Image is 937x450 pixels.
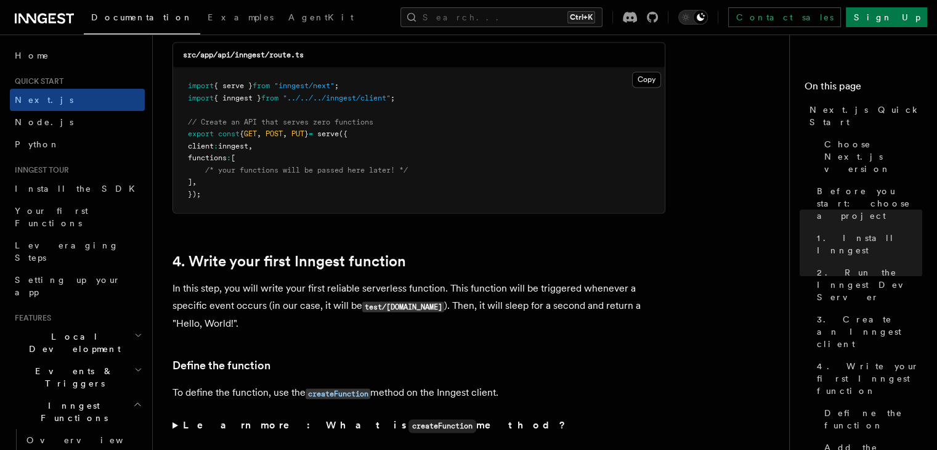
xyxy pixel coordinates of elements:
[391,94,395,102] span: ;
[205,166,408,174] span: /* your functions will be passed here later! */
[172,384,665,402] p: To define the function, use the method on the Inngest client.
[188,153,227,162] span: functions
[15,95,73,105] span: Next.js
[218,142,248,150] span: inngest
[227,153,231,162] span: :
[812,180,922,227] a: Before you start: choose a project
[362,301,444,312] code: test/[DOMAIN_NAME]
[728,7,841,27] a: Contact sales
[824,138,922,175] span: Choose Next.js version
[812,227,922,261] a: 1. Install Inngest
[208,12,274,22] span: Examples
[817,185,922,222] span: Before you start: choose a project
[817,266,922,303] span: 2. Run the Inngest Dev Server
[172,357,270,374] a: Define the function
[192,178,197,186] span: ,
[10,365,134,390] span: Events & Triggers
[291,129,304,138] span: PUT
[10,89,145,111] a: Next.js
[10,200,145,234] a: Your first Functions
[188,129,214,138] span: export
[240,129,244,138] span: {
[317,129,339,138] span: serve
[805,99,922,133] a: Next.js Quick Start
[309,129,313,138] span: =
[261,94,278,102] span: from
[819,133,922,180] a: Choose Next.js version
[231,153,235,162] span: [
[408,419,476,433] code: createFunction
[632,72,661,88] button: Copy
[10,234,145,269] a: Leveraging Steps
[15,49,49,62] span: Home
[218,129,240,138] span: const
[188,142,214,150] span: client
[812,355,922,402] a: 4. Write your first Inngest function
[214,94,261,102] span: { inngest }
[283,129,287,138] span: ,
[288,12,354,22] span: AgentKit
[248,142,253,150] span: ,
[846,7,927,27] a: Sign Up
[172,253,406,270] a: 4. Write your first Inngest function
[809,104,922,128] span: Next.js Quick Start
[283,94,391,102] span: "../../../inngest/client"
[817,360,922,397] span: 4. Write your first Inngest function
[10,269,145,303] a: Setting up your app
[567,11,595,23] kbd: Ctrl+K
[257,129,261,138] span: ,
[84,4,200,35] a: Documentation
[200,4,281,33] a: Examples
[172,280,665,332] p: In this step, you will write your first reliable serverless function. This function will be trigg...
[15,184,142,194] span: Install the SDK
[26,435,153,445] span: Overview
[10,165,69,175] span: Inngest tour
[188,81,214,90] span: import
[10,395,145,429] button: Inngest Functions
[824,407,922,432] span: Define the function
[15,206,88,228] span: Your first Functions
[183,419,568,431] strong: Learn more: What is method?
[91,12,193,22] span: Documentation
[10,399,133,424] span: Inngest Functions
[172,417,665,435] summary: Learn more: What iscreateFunctionmethod?
[214,142,218,150] span: :
[10,111,145,133] a: Node.js
[10,133,145,155] a: Python
[15,139,60,149] span: Python
[339,129,347,138] span: ({
[335,81,339,90] span: ;
[10,76,63,86] span: Quick start
[188,118,373,126] span: // Create an API that serves zero functions
[266,129,283,138] span: POST
[253,81,270,90] span: from
[15,240,119,263] span: Leveraging Steps
[306,387,370,398] a: createFunction
[188,94,214,102] span: import
[306,388,370,399] code: createFunction
[214,81,253,90] span: { serve }
[10,178,145,200] a: Install the SDK
[15,275,121,297] span: Setting up your app
[188,190,201,198] span: });
[304,129,309,138] span: }
[678,10,708,25] button: Toggle dark mode
[188,178,192,186] span: ]
[812,308,922,355] a: 3. Create an Inngest client
[183,51,304,59] code: src/app/api/inngest/route.ts
[817,313,922,350] span: 3. Create an Inngest client
[805,79,922,99] h4: On this page
[10,44,145,67] a: Home
[10,313,51,323] span: Features
[817,232,922,256] span: 1. Install Inngest
[819,402,922,436] a: Define the function
[244,129,257,138] span: GET
[274,81,335,90] span: "inngest/next"
[812,261,922,308] a: 2. Run the Inngest Dev Server
[281,4,361,33] a: AgentKit
[10,330,134,355] span: Local Development
[15,117,73,127] span: Node.js
[10,360,145,395] button: Events & Triggers
[10,325,145,360] button: Local Development
[400,7,602,27] button: Search...Ctrl+K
